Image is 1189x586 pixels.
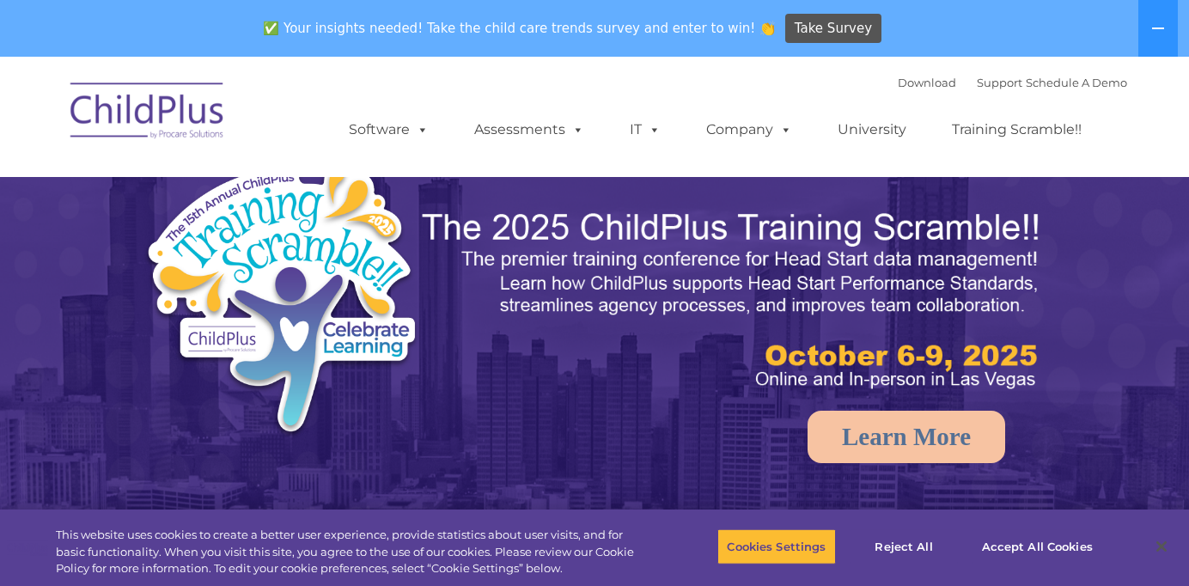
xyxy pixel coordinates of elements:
[977,76,1022,89] a: Support
[898,76,956,89] a: Download
[1143,528,1180,565] button: Close
[689,113,809,147] a: Company
[935,113,1099,147] a: Training Scramble!!
[332,113,446,147] a: Software
[851,528,958,565] button: Reject All
[717,528,835,565] button: Cookies Settings
[257,11,783,45] span: ✅ Your insights needed! Take the child care trends survey and enter to win! 👏
[62,70,234,156] img: ChildPlus by Procare Solutions
[973,528,1102,565] button: Accept All Cookies
[898,76,1127,89] font: |
[613,113,678,147] a: IT
[457,113,601,147] a: Assessments
[795,14,872,44] span: Take Survey
[239,184,312,197] span: Phone number
[1026,76,1127,89] a: Schedule A Demo
[785,14,882,44] a: Take Survey
[820,113,924,147] a: University
[239,113,291,126] span: Last name
[808,411,1005,463] a: Learn More
[56,527,654,577] div: This website uses cookies to create a better user experience, provide statistics about user visit...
